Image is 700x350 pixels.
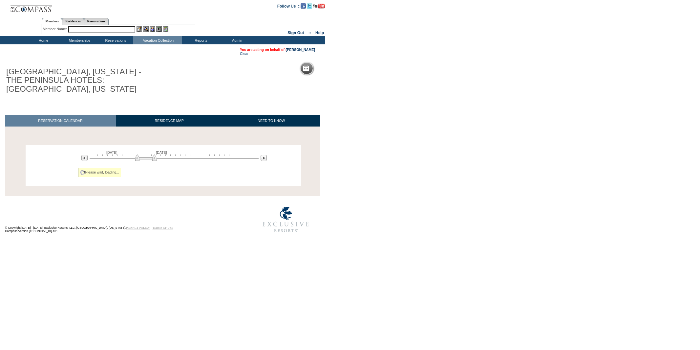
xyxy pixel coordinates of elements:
[223,115,320,127] a: NEED TO KNOW
[311,66,362,71] h5: Reservation Calendar
[143,26,149,32] img: View
[116,115,223,127] a: RESIDENCE MAP
[153,226,173,229] a: TERMS OF USE
[62,18,84,25] a: Residences
[307,4,312,8] a: Follow us on Twitter
[43,26,68,32] div: Member Name:
[256,203,315,236] img: Exclusive Resorts
[25,36,61,44] td: Home
[97,36,133,44] td: Reservations
[5,66,152,95] h1: [GEOGRAPHIC_DATA], [US_STATE] - THE PENINSULA HOTELS: [GEOGRAPHIC_DATA], [US_STATE]
[286,48,315,52] a: [PERSON_NAME]
[308,31,311,35] span: ::
[106,151,117,154] span: [DATE]
[307,3,312,9] img: Follow us on Twitter
[61,36,97,44] td: Memberships
[5,203,235,236] td: © Copyright [DATE] - [DATE]. Exclusive Resorts, LLC. [GEOGRAPHIC_DATA], [US_STATE]. Compass Versi...
[163,26,168,32] img: b_calculator.gif
[301,3,306,9] img: Become our fan on Facebook
[301,4,306,8] a: Become our fan on Facebook
[42,18,62,25] a: Members
[137,26,142,32] img: b_edit.gif
[313,4,325,8] a: Subscribe to our YouTube Channel
[182,36,218,44] td: Reports
[78,168,121,177] div: Please wait, loading...
[150,26,155,32] img: Impersonate
[315,31,324,35] a: Help
[261,155,267,161] img: Next
[156,151,167,154] span: [DATE]
[81,155,88,161] img: Previous
[5,115,116,127] a: RESERVATION CALENDAR
[218,36,254,44] td: Admin
[313,4,325,9] img: Subscribe to our YouTube Channel
[240,48,315,52] span: You are acting on behalf of:
[126,226,150,229] a: PRIVACY POLICY
[156,26,162,32] img: Reservations
[84,18,109,25] a: Reservations
[80,170,85,175] img: spinner2.gif
[133,36,182,44] td: Vacation Collection
[287,31,304,35] a: Sign Out
[240,52,248,56] a: Clear
[277,3,301,9] td: Follow Us ::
